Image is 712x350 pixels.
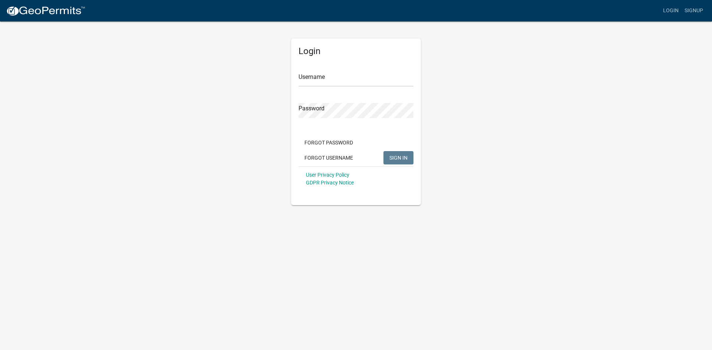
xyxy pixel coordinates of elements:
a: Login [660,4,682,18]
button: Forgot Username [299,151,359,164]
a: GDPR Privacy Notice [306,180,354,186]
button: Forgot Password [299,136,359,149]
span: SIGN IN [389,154,408,160]
h5: Login [299,46,413,57]
a: User Privacy Policy [306,172,349,178]
a: Signup [682,4,706,18]
button: SIGN IN [383,151,413,164]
